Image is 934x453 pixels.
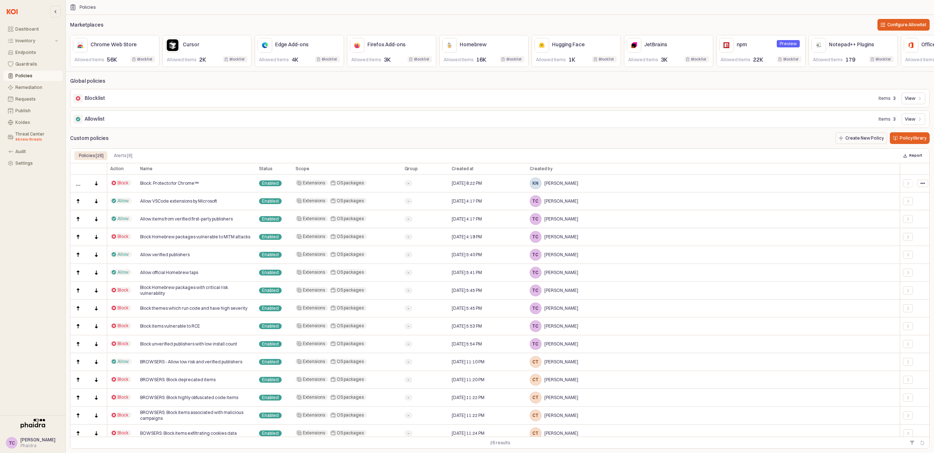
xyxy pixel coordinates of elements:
p: 1K [568,55,589,64]
p: 16K [476,55,497,64]
span: - [408,216,409,222]
span: BOWSERS: Block items exfiltrating cookies data [140,430,237,436]
span: - [408,430,409,436]
span: [DATE] 5:54 PM [452,341,482,347]
p: Allowed Items [536,56,566,63]
div: Table toolbar [70,437,930,449]
p: Allowed Items [444,56,473,63]
p: Chrome Web Store [90,41,142,48]
span: TC [530,267,541,278]
span: [PERSON_NAME] [544,288,578,293]
span: Allow [117,216,129,222]
button: Koidex [4,117,62,128]
span: - [408,270,409,276]
div: Threat Center [15,132,58,142]
span: OS packages [337,305,364,311]
span: - [408,377,409,383]
span: [DATE] 5:41 PM [452,270,482,276]
span: Extensions [303,251,325,257]
span: TC [530,285,541,296]
p: Policy library [900,135,926,141]
span: [DATE] 4:19 PM [452,234,482,240]
span: Extensions [303,376,325,382]
span: Enabled [262,270,279,276]
span: - [408,198,409,204]
div: Endpoints [15,50,58,55]
p: Configure Allowlist [887,22,926,28]
span: OS packages [337,198,364,204]
span: OS packages [337,180,364,186]
span: Extensions [303,198,325,204]
button: Blocklist [687,56,706,62]
span: BROWSERS: Block deprecated items [140,377,216,383]
div: Inventory [15,38,54,43]
span: Enabled [262,377,279,383]
span: Enabled [262,395,279,401]
div: Blocklist [229,56,244,62]
span: - [408,305,409,311]
span: Extensions [303,216,325,222]
span: Name [140,166,153,172]
span: [DATE] 5:45 PM [452,288,482,293]
p: JetBrains [644,41,696,48]
button: Blocklist [410,56,429,62]
button: View [902,113,925,125]
span: [PERSON_NAME] [544,430,578,436]
span: [PERSON_NAME] [544,234,578,240]
button: Filter [908,438,916,447]
span: Group [405,166,418,172]
button: Blocklist [503,56,521,62]
span: Enabled [262,305,279,311]
p: Marketplaces [70,21,162,29]
p: View [905,116,915,122]
span: Enabled [262,288,279,293]
span: Block [117,323,128,329]
p: 3 [893,116,896,122]
p: Allowed Items [167,56,196,63]
span: Allow verified publishers [140,252,190,258]
p: Allowed Items [74,56,104,63]
p: View [905,95,915,101]
span: [PERSON_NAME] [544,252,578,258]
div: 96 new threats [15,137,58,142]
span: [DATE] 11:24 PM [452,430,485,436]
span: OS packages [337,376,364,382]
span: - [408,323,409,329]
p: 3 [893,95,896,102]
button: Settings [4,158,62,168]
span: TC [530,339,541,349]
span: Created by [530,166,552,172]
span: [PERSON_NAME] [544,413,578,418]
span: [PERSON_NAME] [544,323,578,329]
span: TC [530,214,541,224]
span: Allow [117,251,129,257]
span: Enabled [262,180,279,186]
span: Enabled [262,430,279,436]
span: Scope [296,166,309,172]
button: Report [900,150,925,161]
span: [PERSON_NAME] [544,395,578,401]
span: Extensions [303,287,325,293]
p: Blocklist [85,94,105,102]
div: Preview [780,40,797,47]
p: 2K [199,55,220,64]
span: Allow items from verified first-party publishers [140,216,233,222]
span: OS packages [337,323,364,329]
span: [PERSON_NAME] [544,377,578,383]
p: Allowed Items [259,56,289,63]
span: Block Homebrew packages with critical risk vulnerability [140,285,253,296]
p: Firefox Add-ons [367,41,419,48]
span: OS packages [337,287,364,293]
span: - [408,288,409,293]
span: OS packages [337,341,364,347]
div: Phaidra [20,443,55,449]
span: OS packages [337,216,364,222]
span: KN [530,178,541,189]
button: Endpoints [4,47,62,58]
span: Extensions [303,305,325,311]
span: CT [530,356,541,367]
span: Enabled [262,234,279,240]
span: [DATE] 11:22 PM [452,395,485,401]
span: Block [117,412,128,418]
p: Allowed Items [721,56,750,63]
